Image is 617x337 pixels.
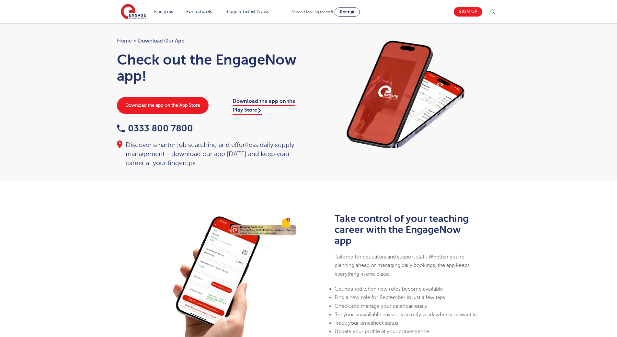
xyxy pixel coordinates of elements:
[225,9,269,14] a: Blogs & Latest News
[117,97,209,114] a: Download the app on the App Store
[335,286,443,292] span: Get notified when new roles become available
[233,98,295,114] a: Download the app on the Play Store
[117,52,302,84] h1: Check out the EngageNow app!
[138,37,185,45] span: Download our app
[117,123,193,133] a: 0333 800 7800
[121,4,146,20] img: Engage Education
[454,7,482,17] a: Sign up
[335,311,477,317] span: Set your unavailable days so you only work when you want to
[291,10,333,14] span: Schools looking for staff
[340,9,355,14] span: Recruit
[335,303,427,309] span: Check and manage your calendar easily
[335,254,470,277] span: Tailored for educators and support staff. Whether you’re planning ahead or managing daily booking...
[133,38,136,44] span: >
[186,9,212,14] a: For Schools
[154,9,173,14] a: Find jobs
[335,7,360,17] a: Recruit
[117,38,132,44] a: Home
[117,140,302,168] div: Discover smarter job searching and effortless daily supply management - download our app [DATE] a...
[117,37,302,45] nav: breadcrumb
[335,320,398,326] span: Track your timesheet status
[335,295,445,300] span: Find a new role for September in just a few taps
[335,329,429,334] span: Update your profile at your convenience
[335,213,469,246] b: Take control of your teaching career with the EngageNow app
